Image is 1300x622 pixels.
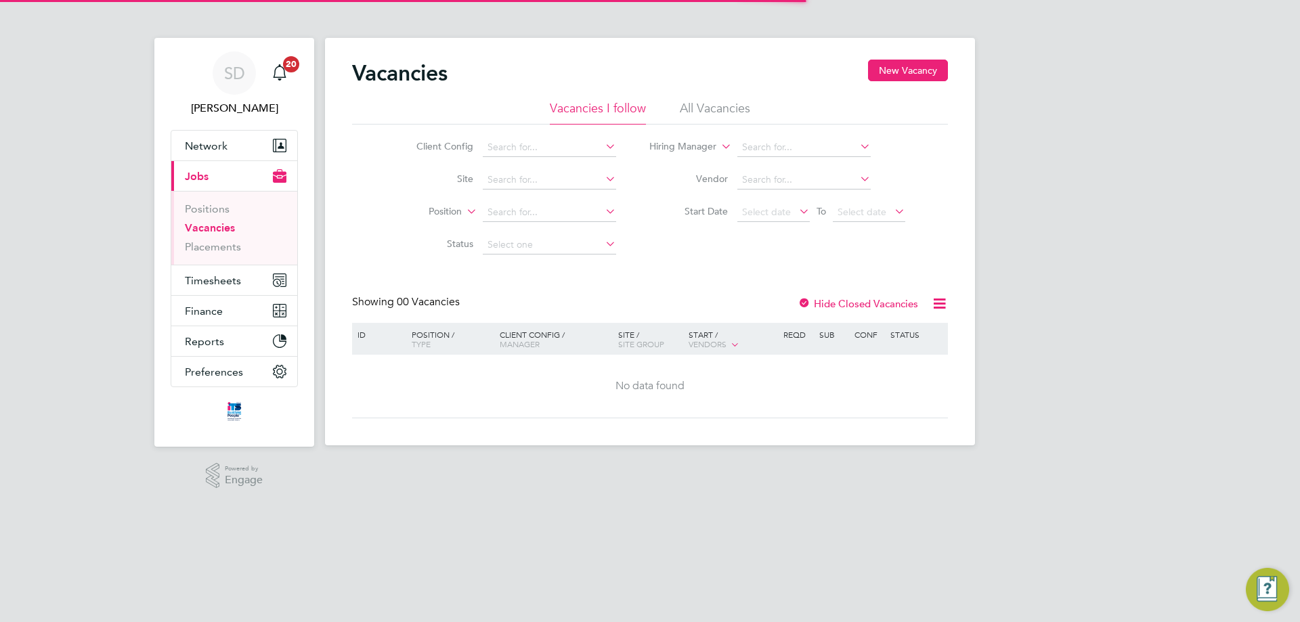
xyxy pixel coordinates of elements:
[402,323,496,355] div: Position /
[354,323,402,346] div: ID
[185,240,241,253] a: Placements
[737,138,871,157] input: Search for...
[171,265,297,295] button: Timesheets
[887,323,946,346] div: Status
[650,173,728,185] label: Vendor
[354,379,946,393] div: No data found
[812,202,830,220] span: To
[689,338,727,349] span: Vendors
[395,140,473,152] label: Client Config
[395,238,473,250] label: Status
[171,161,297,191] button: Jobs
[838,206,886,218] span: Select date
[1246,568,1289,611] button: Engage Resource Center
[224,64,245,82] span: SD
[185,335,224,348] span: Reports
[171,326,297,356] button: Reports
[798,297,918,310] label: Hide Closed Vacancies
[483,171,616,190] input: Search for...
[816,323,851,346] div: Sub
[185,365,243,378] span: Preferences
[384,205,462,219] label: Position
[171,100,298,116] span: Stuart Douglas
[483,203,616,222] input: Search for...
[206,463,263,489] a: Powered byEngage
[868,60,948,81] button: New Vacancy
[185,139,227,152] span: Network
[185,305,223,317] span: Finance
[154,38,314,447] nav: Main navigation
[185,221,235,234] a: Vacancies
[483,138,616,157] input: Search for...
[352,295,462,309] div: Showing
[780,323,815,346] div: Reqd
[680,100,750,125] li: All Vacancies
[742,206,791,218] span: Select date
[171,401,298,422] a: Go to home page
[171,131,297,160] button: Network
[185,274,241,287] span: Timesheets
[397,295,460,309] span: 00 Vacancies
[225,401,244,422] img: itsconstruction-logo-retina.png
[737,171,871,190] input: Search for...
[185,170,209,183] span: Jobs
[283,56,299,72] span: 20
[685,323,780,357] div: Start /
[550,100,646,125] li: Vacancies I follow
[171,51,298,116] a: SD[PERSON_NAME]
[225,474,263,486] span: Engage
[618,338,664,349] span: Site Group
[185,202,230,215] a: Positions
[638,140,716,154] label: Hiring Manager
[395,173,473,185] label: Site
[171,357,297,386] button: Preferences
[266,51,293,95] a: 20
[851,323,886,346] div: Conf
[412,338,431,349] span: Type
[171,296,297,326] button: Finance
[483,236,616,254] input: Select one
[500,338,540,349] span: Manager
[615,323,686,355] div: Site /
[171,191,297,265] div: Jobs
[352,60,448,87] h2: Vacancies
[225,463,263,474] span: Powered by
[650,205,728,217] label: Start Date
[496,323,615,355] div: Client Config /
